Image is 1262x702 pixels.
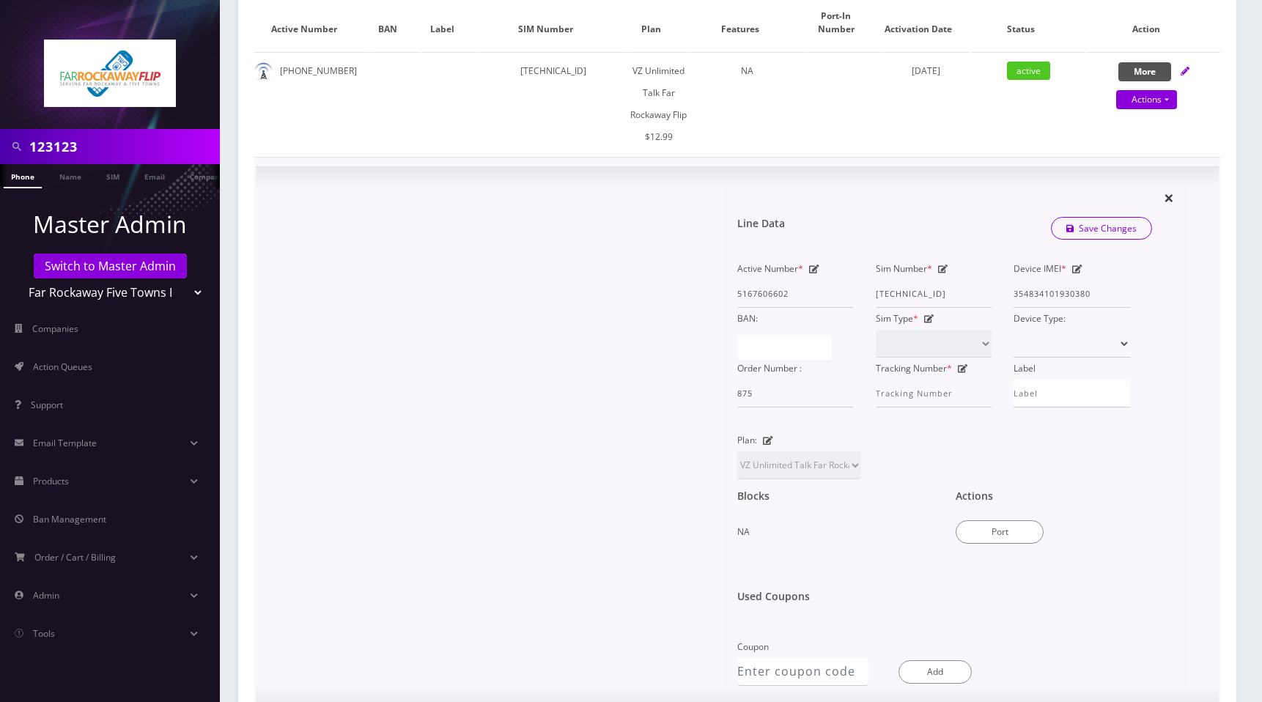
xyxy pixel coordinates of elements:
[34,254,187,278] a: Switch to Master Admin
[912,64,940,77] span: [DATE]
[33,513,106,525] span: Ban Management
[31,399,63,411] span: Support
[1014,358,1036,380] label: Label
[99,164,127,187] a: SIM
[479,52,627,155] td: [TECHNICAL_ID]
[254,52,369,155] td: [PHONE_NUMBER]
[876,358,952,380] label: Tracking Number
[137,164,172,187] a: Email
[956,490,993,503] h1: Actions
[1007,62,1050,80] span: active
[876,258,932,280] label: Sim Number
[33,475,69,487] span: Products
[33,437,97,449] span: Email Template
[737,636,769,658] label: Coupon
[1014,308,1066,330] label: Device Type:
[737,218,785,230] h1: Line Data
[876,280,992,308] input: Sim Number
[32,322,78,335] span: Companies
[29,133,216,160] input: Search in Company
[737,308,758,330] label: BAN:
[737,358,802,380] label: Order Number :
[1051,218,1153,240] button: Save Changes
[52,164,89,187] a: Name
[628,52,689,155] td: VZ Unlimited Talk Far Rockaway Flip $12.99
[737,380,854,407] input: Order Number
[33,361,92,373] span: Action Queues
[1051,217,1153,240] a: Save Changes
[34,551,116,564] span: Order / Cart / Billing
[1164,185,1174,210] span: ×
[737,658,868,686] input: Enter coupon code
[1118,62,1171,81] button: More
[737,490,770,503] h1: Blocks
[737,591,810,603] h1: Used Coupons
[737,258,803,280] label: Active Number
[737,429,757,451] label: Plan:
[4,164,42,188] a: Phone
[44,40,176,107] img: Far Rockaway Five Towns Flip
[254,62,273,81] img: default.png
[1014,258,1066,280] label: Device IMEI
[690,52,805,155] td: NA
[33,589,59,602] span: Admin
[182,164,232,187] a: Company
[956,520,1044,544] button: Port
[1014,280,1130,308] input: IMEI
[876,308,918,330] label: Sim Type
[1116,90,1177,109] a: Actions
[737,503,934,543] div: NA
[33,627,55,640] span: Tools
[737,280,854,308] input: Active Number
[1014,380,1130,407] input: Label
[876,380,992,407] input: Tracking Number
[898,660,972,684] button: Add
